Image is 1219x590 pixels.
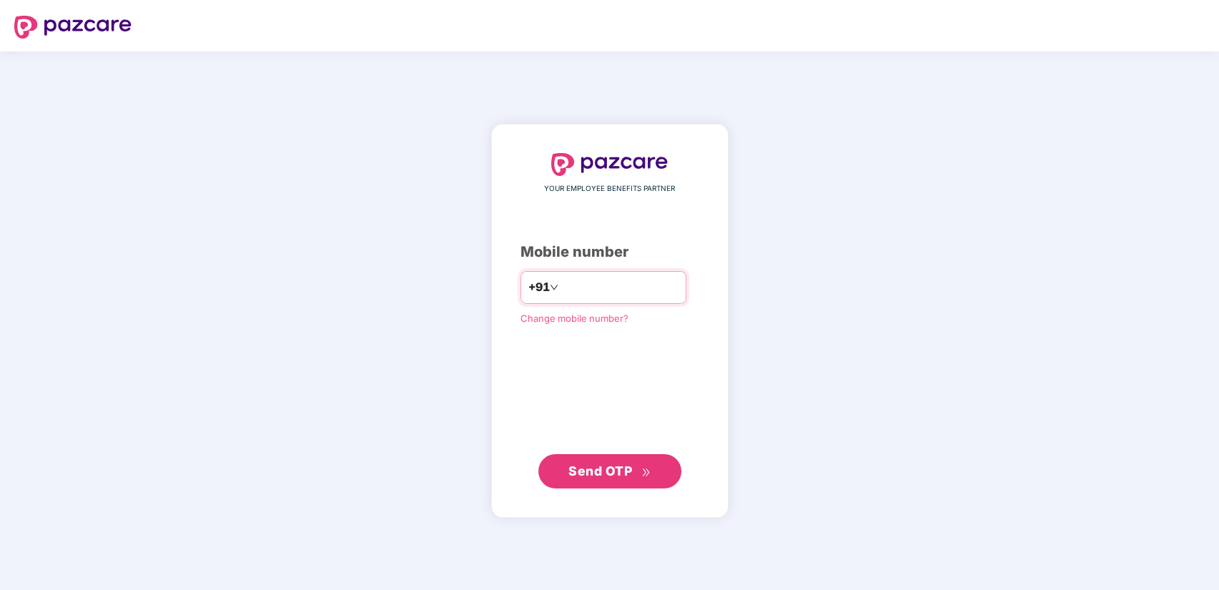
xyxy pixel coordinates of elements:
[520,241,699,263] div: Mobile number
[641,468,651,477] span: double-right
[544,183,675,195] span: YOUR EMPLOYEE BENEFITS PARTNER
[551,153,668,176] img: logo
[528,278,550,296] span: +91
[520,313,628,324] a: Change mobile number?
[538,454,681,488] button: Send OTPdouble-right
[568,463,632,478] span: Send OTP
[550,283,558,292] span: down
[14,16,132,39] img: logo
